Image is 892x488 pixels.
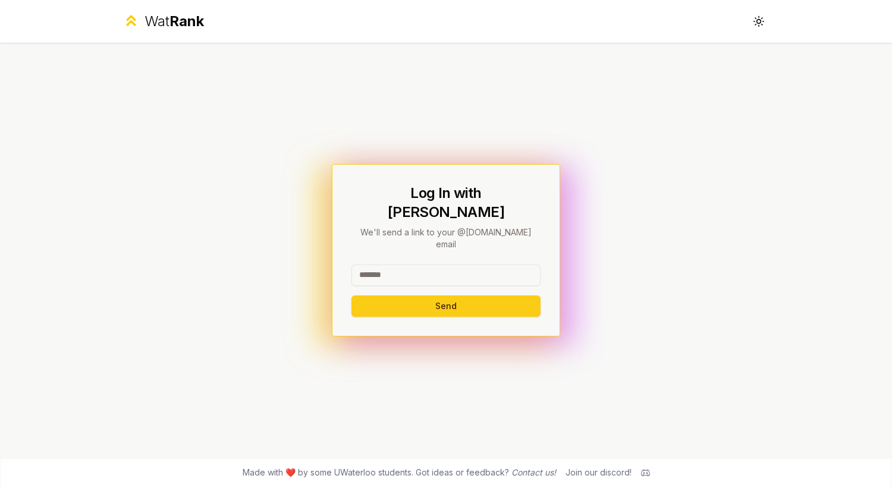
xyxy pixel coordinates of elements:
a: WatRank [123,12,204,31]
h1: Log In with [PERSON_NAME] [351,184,541,222]
div: Join our discord! [566,467,632,478]
p: We'll send a link to your @[DOMAIN_NAME] email [351,226,541,250]
a: Contact us! [511,467,556,477]
div: Wat [145,12,204,31]
span: Made with ❤️ by some UWaterloo students. Got ideas or feedback? [243,467,556,478]
button: Send [351,295,541,317]
span: Rank [169,12,204,30]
